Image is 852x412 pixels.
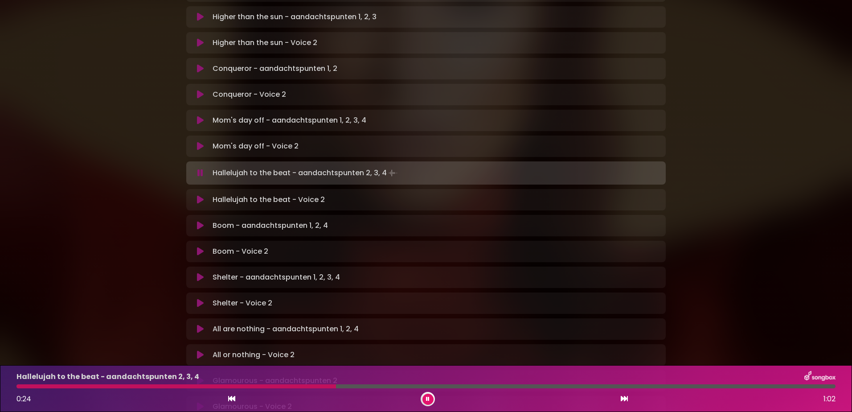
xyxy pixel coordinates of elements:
p: Hallelujah to the beat - aandachtspunten 2, 3, 4 [213,167,399,179]
p: Boom - Voice 2 [213,246,268,257]
span: 1:02 [823,394,836,404]
p: Mom's day off - aandachtspunten 1, 2, 3, 4 [213,115,366,126]
p: Hallelujah to the beat - Voice 2 [213,194,325,205]
p: Higher than the sun - Voice 2 [213,37,317,48]
p: Shelter - Voice 2 [213,298,272,309]
p: All or nothing - Voice 2 [213,350,295,360]
span: 0:24 [16,394,31,404]
p: Boom - aandachtspunten 1, 2, 4 [213,220,328,231]
p: Hallelujah to the beat - aandachtspunten 2, 3, 4 [16,371,199,382]
p: Conqueror - Voice 2 [213,89,286,100]
img: waveform4.gif [387,167,399,179]
p: Conqueror - aandachtspunten 1, 2 [213,63,337,74]
p: Higher than the sun - aandachtspunten 1, 2, 3 [213,12,377,22]
p: Shelter - aandachtspunten 1, 2, 3, 4 [213,272,340,283]
img: songbox-logo-white.png [804,371,836,383]
p: Mom's day off - Voice 2 [213,141,299,152]
p: All are nothing - aandachtspunten 1, 2, 4 [213,324,359,334]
